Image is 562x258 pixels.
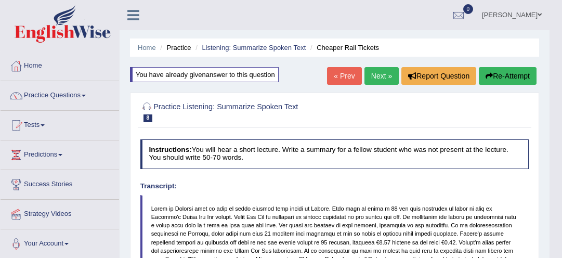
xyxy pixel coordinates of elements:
[479,67,537,85] button: Re-Attempt
[140,183,529,190] h4: Transcript:
[1,229,119,255] a: Your Account
[1,51,119,78] a: Home
[463,4,474,14] span: 0
[158,43,191,53] li: Practice
[327,67,361,85] a: « Prev
[149,146,191,153] b: Instructions:
[138,44,156,51] a: Home
[140,139,529,169] h4: You will hear a short lecture. Write a summary for a fellow student who was not present at the le...
[364,67,399,85] a: Next »
[401,67,476,85] button: Report Question
[140,100,382,122] h2: Practice Listening: Summarize Spoken Text
[1,140,119,166] a: Predictions
[1,111,119,137] a: Tests
[1,170,119,196] a: Success Stories
[130,67,279,82] div: You have already given answer to this question
[1,81,119,107] a: Practice Questions
[308,43,379,53] li: Cheaper Rail Tickets
[202,44,306,51] a: Listening: Summarize Spoken Text
[143,114,153,122] span: 8
[1,200,119,226] a: Strategy Videos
